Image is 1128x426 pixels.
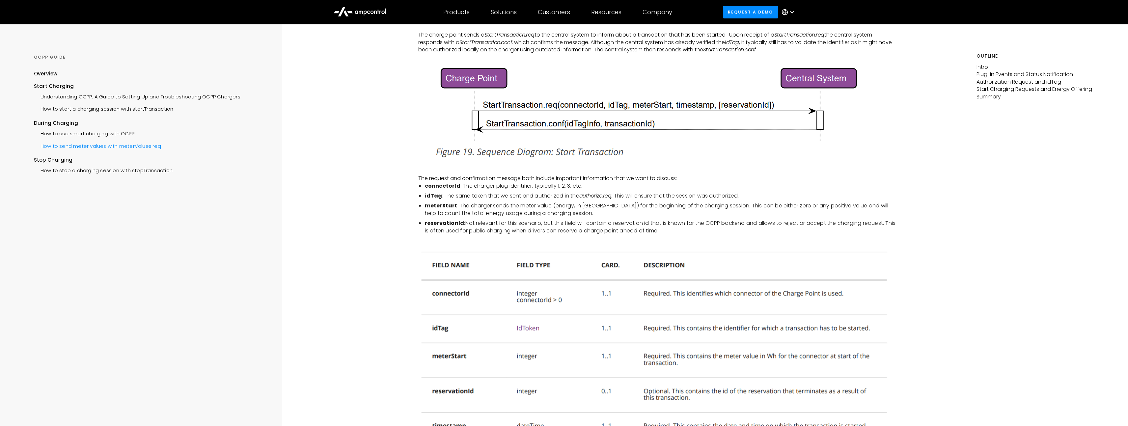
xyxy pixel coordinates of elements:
[591,9,621,16] div: Resources
[774,31,824,39] em: StartTransaction.req
[418,168,897,175] p: ‍
[723,6,778,18] a: Request a demo
[34,164,173,176] a: How to stop a charging session with stopTransaction
[34,156,260,164] div: Stop Charging
[725,39,739,46] em: idTag
[425,192,442,200] strong: idTag
[643,9,672,16] div: Company
[425,182,897,190] li: : The charger plug identifier, typically 1, 2, 3, etc.
[431,61,884,164] img: OCPP StartTransaction.conf
[425,202,457,209] strong: meterStart
[425,182,460,190] strong: connectorId
[977,64,1094,71] p: Intro
[34,139,161,151] a: How to send meter values with meterValues.req
[34,70,58,77] div: Overview
[34,70,58,82] a: Overview
[34,127,134,139] a: How to use smart charging with OCPP
[34,90,240,102] a: Understanding OCPP: A Guide to Setting Up and Troubleshooting OCPP Chargers
[977,93,1094,100] p: Summary
[538,9,570,16] div: Customers
[425,219,466,227] strong: reservationId:
[34,83,260,90] div: Start Charging
[977,71,1094,78] p: Plug-in Events and Status Notification
[443,9,470,16] div: Products
[425,192,897,200] li: : The same token that we sent and authorized in the . This will ensure that the session was autho...
[425,220,897,234] li: Not relevant for this scenario, but this field will contain a reservation id that is known for th...
[34,102,174,114] a: How to start a charging session with startTransaction
[977,78,1094,86] p: Authorization Request and idTag
[977,86,1094,93] p: Start Charging Requests and Energy Offering
[579,192,612,200] em: authorize.req
[425,202,897,217] li: : The charger sends the meter value (energy, in [GEOGRAPHIC_DATA]) for the beginning of the charg...
[418,31,897,53] p: The charge point sends a to the central system to inform about a transaction that has been starte...
[34,120,260,127] div: During Charging
[703,46,756,53] em: StartTransaction.conf
[418,175,897,182] p: The request and confirmation message both include important information that we want to discuss:
[491,9,517,16] div: Solutions
[418,53,897,61] p: ‍
[977,53,1094,60] h5: Outline
[34,54,260,60] div: OCPP GUIDE
[418,24,897,31] p: ‍
[418,240,897,247] p: ‍
[484,31,535,39] em: StartTransaction.req
[459,39,512,46] em: StartTransaction.conf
